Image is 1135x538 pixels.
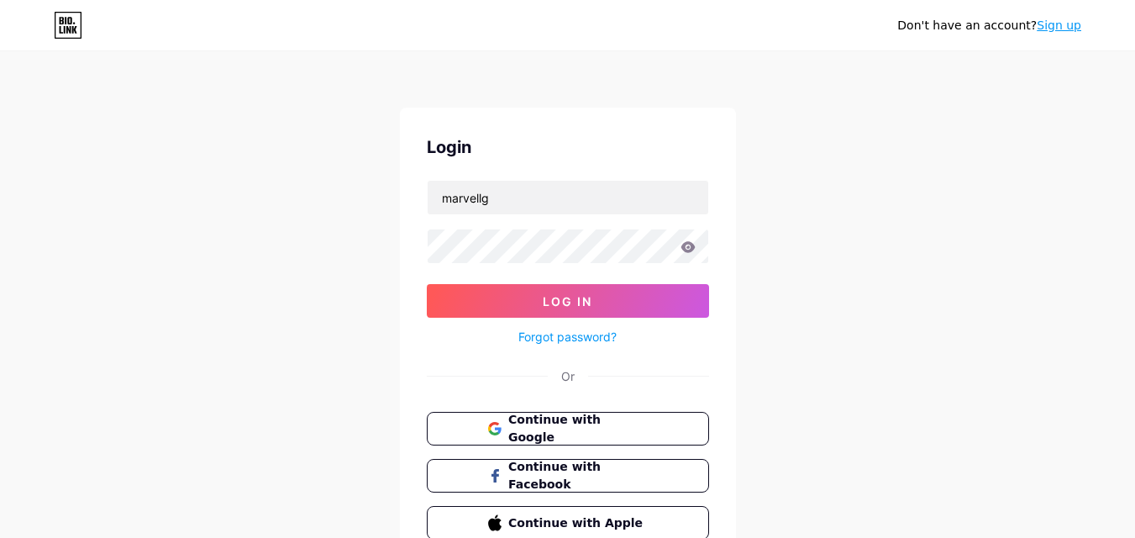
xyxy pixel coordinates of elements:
span: Log In [543,294,592,309]
button: Continue with Facebook [427,459,709,493]
div: Or [561,367,575,385]
input: Username [428,181,708,214]
div: Login [427,134,709,160]
span: Continue with Apple [508,514,647,532]
span: Continue with Google [508,411,647,446]
span: Continue with Facebook [508,458,647,493]
a: Sign up [1037,18,1081,32]
div: Don't have an account? [897,17,1081,34]
button: Continue with Google [427,412,709,446]
button: Log In [427,284,709,318]
a: Forgot password? [518,328,617,345]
